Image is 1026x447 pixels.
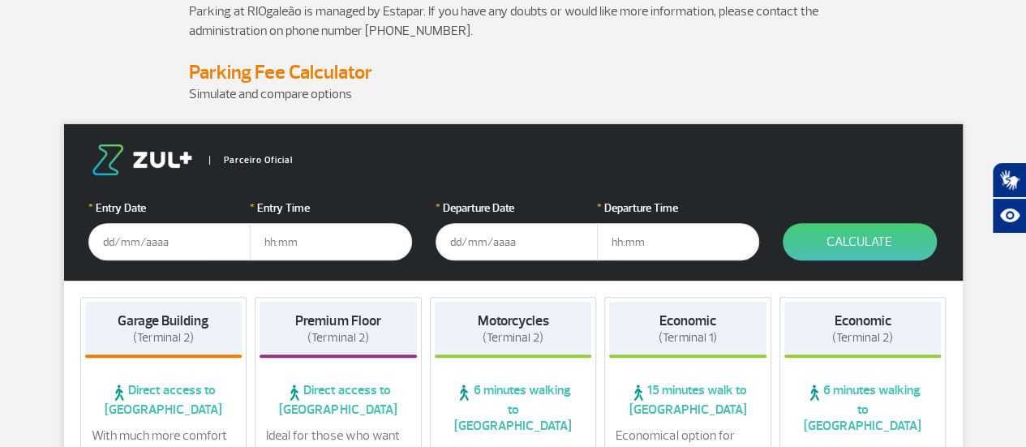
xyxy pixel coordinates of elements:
span: 6 minutes walking to [GEOGRAPHIC_DATA] [435,382,592,434]
p: Simulate and compare options [189,84,838,104]
button: Abrir recursos assistivos. [992,198,1026,234]
strong: Economic [835,312,891,329]
h4: Parking Fee Calculator [189,60,838,84]
img: logo-zul.png [88,144,195,175]
span: Parceiro Oficial [209,156,293,165]
span: (Terminal 2) [832,330,893,346]
span: (Terminal 2) [133,330,194,346]
strong: Premium Floor [295,312,380,329]
label: Entry Time [250,200,412,217]
strong: Garage Building [118,312,208,329]
input: hh:mm [250,223,412,260]
span: 6 minutes walking to [GEOGRAPHIC_DATA] [784,382,942,434]
label: Departure Date [436,200,598,217]
div: Plugin de acessibilidade da Hand Talk. [992,162,1026,234]
strong: Economic [659,312,716,329]
strong: Motorcycles [477,312,548,329]
span: Direct access to [GEOGRAPHIC_DATA] [260,382,417,418]
input: hh:mm [597,223,759,260]
button: Calculate [783,223,937,260]
span: Direct access to [GEOGRAPHIC_DATA] [85,382,243,418]
span: 15 minutes walk to [GEOGRAPHIC_DATA] [609,382,766,418]
label: Departure Time [597,200,759,217]
label: Entry Date [88,200,251,217]
input: dd/mm/aaaa [436,223,598,260]
button: Abrir tradutor de língua de sinais. [992,162,1026,198]
input: dd/mm/aaaa [88,223,251,260]
span: (Terminal 1) [659,330,717,346]
p: Parking at RIOgaleão is managed by Estapar. If you have any doubts or would like more information... [189,2,838,41]
span: (Terminal 2) [307,330,368,346]
span: (Terminal 2) [483,330,543,346]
